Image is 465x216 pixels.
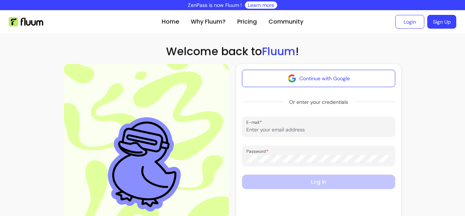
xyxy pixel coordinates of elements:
[288,74,296,83] img: avatar
[427,15,456,29] a: Sign Up
[188,1,242,9] p: ZenPass is now Fluum !
[162,17,179,26] a: Home
[246,119,264,125] label: E-mail
[9,17,43,27] img: Fluum Logo
[248,1,274,9] a: Learn more
[395,15,424,29] a: Login
[246,126,391,133] input: E-mail
[242,70,395,87] button: Continue with Google
[237,17,257,26] a: Pricing
[191,17,226,26] a: Why Fluum?
[246,148,271,154] label: Password
[283,95,354,109] span: Or enter your credentials
[268,17,303,26] a: Community
[246,155,391,162] input: Password
[262,44,295,59] span: Fluum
